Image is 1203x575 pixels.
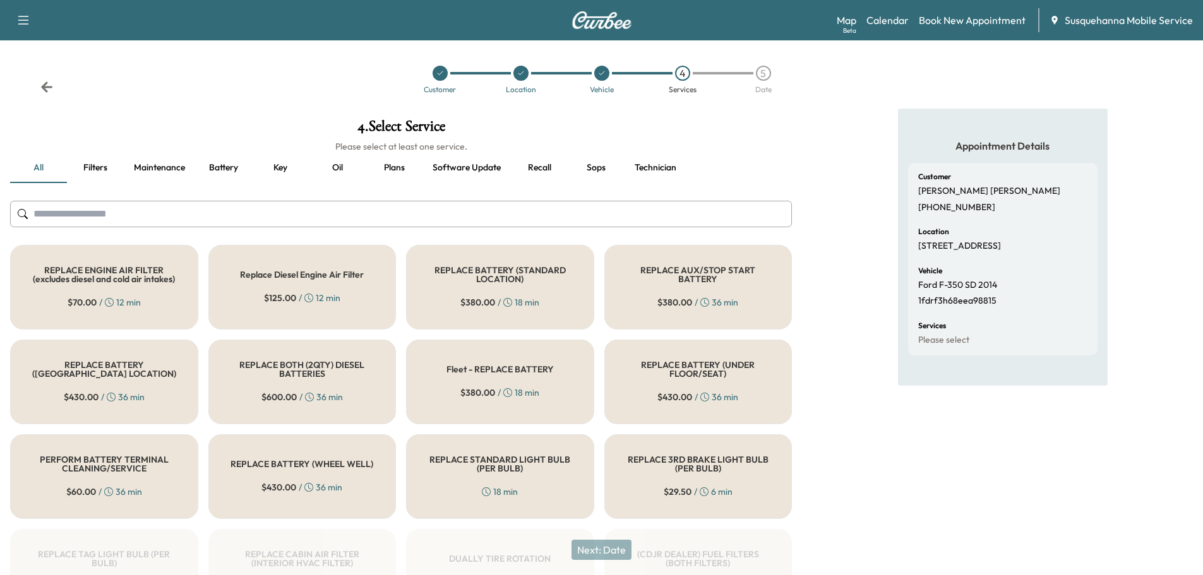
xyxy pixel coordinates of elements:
p: [STREET_ADDRESS] [918,240,1001,252]
div: / 36 min [64,391,145,403]
span: $ 70.00 [68,296,97,309]
p: Ford F-350 SD 2014 [918,280,997,291]
h6: Location [918,228,949,235]
div: / 36 min [261,481,342,494]
span: $ 380.00 [657,296,692,309]
h5: REPLACE 3RD BRAKE LIGHT BULB (PER BULB) [625,455,772,473]
div: basic tabs example [10,153,792,183]
h5: Appointment Details [908,139,1098,153]
h6: Vehicle [918,267,942,275]
span: $ 600.00 [261,391,297,403]
div: Services [669,86,697,93]
div: / 36 min [66,485,142,498]
h5: REPLACE BATTERY ([GEOGRAPHIC_DATA] LOCATION) [31,360,177,378]
div: Customer [424,86,456,93]
h5: PERFORM BATTERY TERMINAL CLEANING/SERVICE [31,455,177,473]
span: $ 380.00 [460,296,495,309]
div: / 18 min [460,386,539,399]
span: $ 125.00 [264,292,296,304]
span: $ 60.00 [66,485,96,498]
h5: REPLACE AUX/STOP START BATTERY [625,266,772,283]
span: Susquehanna Mobile Service [1065,13,1193,28]
p: [PHONE_NUMBER] [918,202,995,213]
button: Maintenance [124,153,195,183]
h6: Please select at least one service. [10,140,792,153]
h5: REPLACE BATTERY (WHEEL WELL) [230,459,373,468]
h5: Fleet - REPLACE BATTERY [446,365,554,374]
a: Book New Appointment [919,13,1026,28]
div: / 36 min [261,391,343,403]
p: [PERSON_NAME] [PERSON_NAME] [918,186,1060,197]
h5: Replace Diesel Engine Air Filter [240,270,364,279]
h5: REPLACE BOTH (2QTY) DIESEL BATTERIES [229,360,376,378]
img: Curbee Logo [572,11,632,29]
div: 4 [675,66,690,81]
h5: REPLACE STANDARD LIGHT BULB (PER BULB) [427,455,573,473]
h5: REPLACE BATTERY (STANDARD LOCATION) [427,266,573,283]
a: MapBeta [837,13,856,28]
h6: Services [918,322,946,329]
a: Calendar [866,13,909,28]
div: Back [40,81,53,93]
div: Date [755,86,772,93]
button: Software update [422,153,511,183]
span: $ 430.00 [261,481,296,494]
div: / 12 min [264,292,340,304]
button: Plans [366,153,422,183]
h1: 4 . Select Service [10,119,792,140]
div: Vehicle [590,86,614,93]
span: $ 430.00 [64,391,99,403]
span: $ 29.50 [664,485,691,498]
button: all [10,153,67,183]
div: 18 min [482,485,518,498]
div: / 6 min [664,485,733,498]
p: Please select [918,335,969,346]
h5: REPLACE ENGINE AIR FILTER (excludes diesel and cold air intakes) [31,266,177,283]
button: Key [252,153,309,183]
div: Beta [843,26,856,35]
h5: REPLACE BATTERY (UNDER FLOOR/SEAT) [625,360,772,378]
div: / 36 min [657,391,738,403]
div: / 36 min [657,296,738,309]
button: Sops [568,153,625,183]
button: Oil [309,153,366,183]
button: Recall [511,153,568,183]
button: Filters [67,153,124,183]
div: / 18 min [460,296,539,309]
div: Location [506,86,536,93]
p: 1fdrf3h68eea98815 [918,295,997,307]
span: $ 430.00 [657,391,692,403]
div: 5 [756,66,771,81]
div: / 12 min [68,296,141,309]
span: $ 380.00 [460,386,495,399]
button: Technician [625,153,686,183]
h6: Customer [918,173,951,181]
button: Battery [195,153,252,183]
